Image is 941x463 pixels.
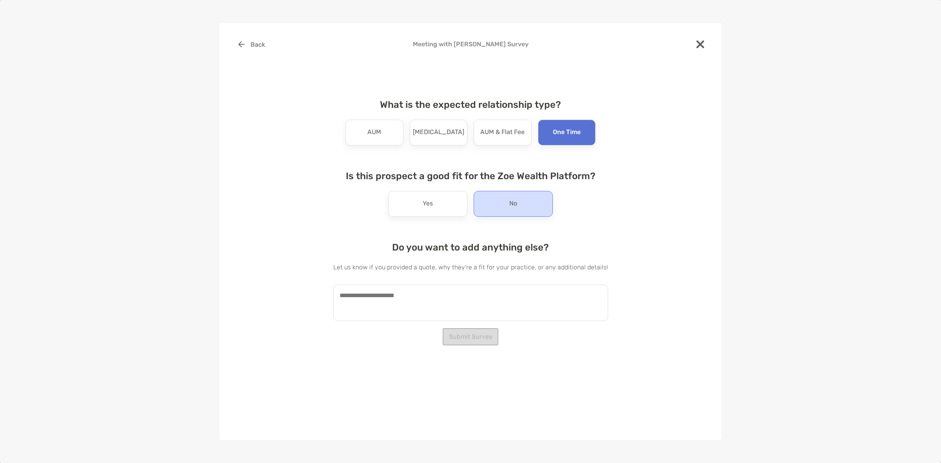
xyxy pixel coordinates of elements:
button: Back [232,36,271,53]
img: button icon [238,41,245,47]
p: Yes [423,198,433,210]
h4: What is the expected relationship type? [333,99,608,110]
p: No [509,198,517,210]
p: One Time [553,126,581,139]
h4: Is this prospect a good fit for the Zoe Wealth Platform? [333,171,608,182]
h4: Do you want to add anything else? [333,242,608,253]
p: AUM [367,126,381,139]
p: Let us know if you provided a quote, why they're a fit for your practice, or any additional details! [333,262,608,272]
p: [MEDICAL_DATA] [413,126,464,139]
img: close modal [696,40,704,48]
p: AUM & Flat Fee [480,126,525,139]
h4: Meeting with [PERSON_NAME] Survey [232,40,709,48]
